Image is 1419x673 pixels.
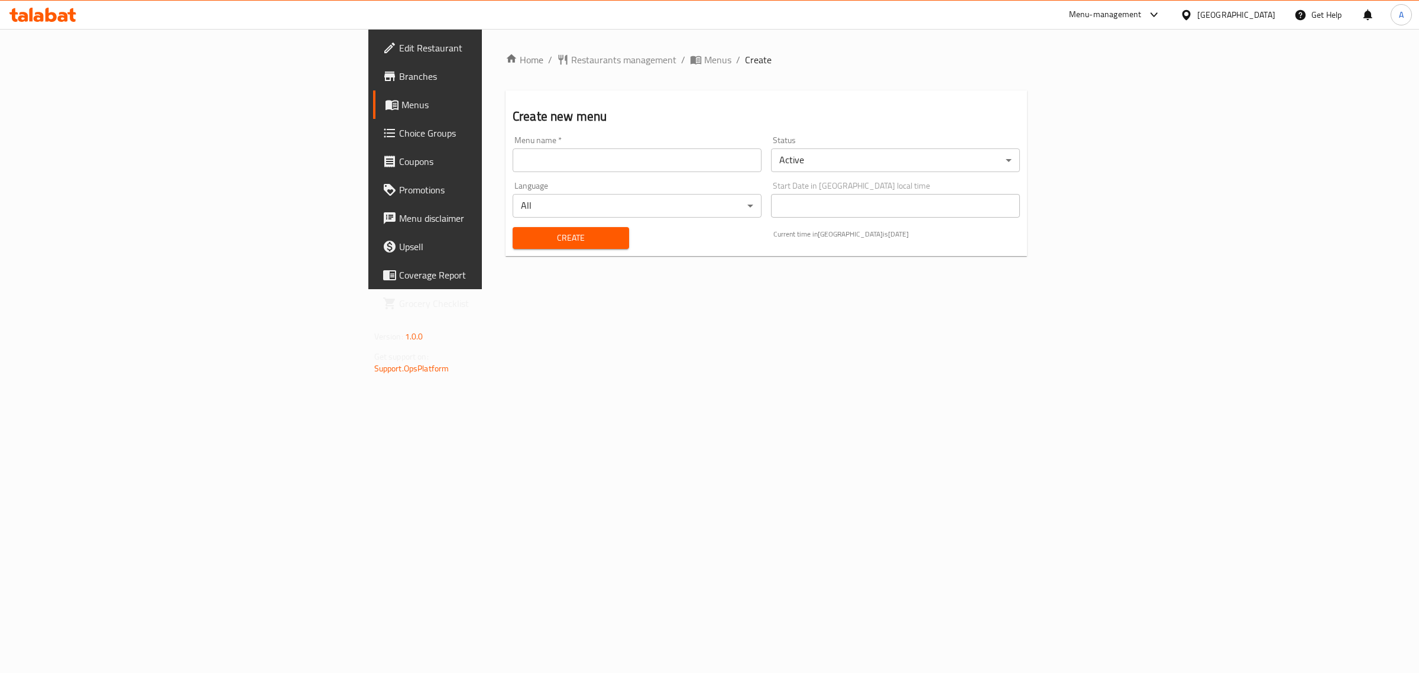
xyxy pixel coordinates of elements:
[773,229,1020,240] p: Current time in [GEOGRAPHIC_DATA] is [DATE]
[374,349,429,364] span: Get support on:
[1197,8,1275,21] div: [GEOGRAPHIC_DATA]
[405,329,423,344] span: 1.0.0
[399,211,596,225] span: Menu disclaimer
[690,53,731,67] a: Menus
[373,119,605,147] a: Choice Groups
[373,232,605,261] a: Upsell
[401,98,596,112] span: Menus
[374,329,403,344] span: Version:
[399,154,596,169] span: Coupons
[373,204,605,232] a: Menu disclaimer
[399,296,596,310] span: Grocery Checklist
[771,148,1020,172] div: Active
[745,53,772,67] span: Create
[399,41,596,55] span: Edit Restaurant
[513,148,762,172] input: Please enter Menu name
[1399,8,1404,21] span: A
[373,147,605,176] a: Coupons
[704,53,731,67] span: Menus
[399,126,596,140] span: Choice Groups
[399,268,596,282] span: Coverage Report
[1069,8,1142,22] div: Menu-management
[506,53,1027,67] nav: breadcrumb
[557,53,676,67] a: Restaurants management
[513,108,1020,125] h2: Create new menu
[373,289,605,318] a: Grocery Checklist
[373,90,605,119] a: Menus
[399,69,596,83] span: Branches
[513,227,629,249] button: Create
[522,231,620,245] span: Create
[736,53,740,67] li: /
[571,53,676,67] span: Restaurants management
[374,361,449,376] a: Support.OpsPlatform
[681,53,685,67] li: /
[399,183,596,197] span: Promotions
[373,62,605,90] a: Branches
[399,240,596,254] span: Upsell
[373,261,605,289] a: Coverage Report
[373,34,605,62] a: Edit Restaurant
[513,194,762,218] div: All
[373,176,605,204] a: Promotions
